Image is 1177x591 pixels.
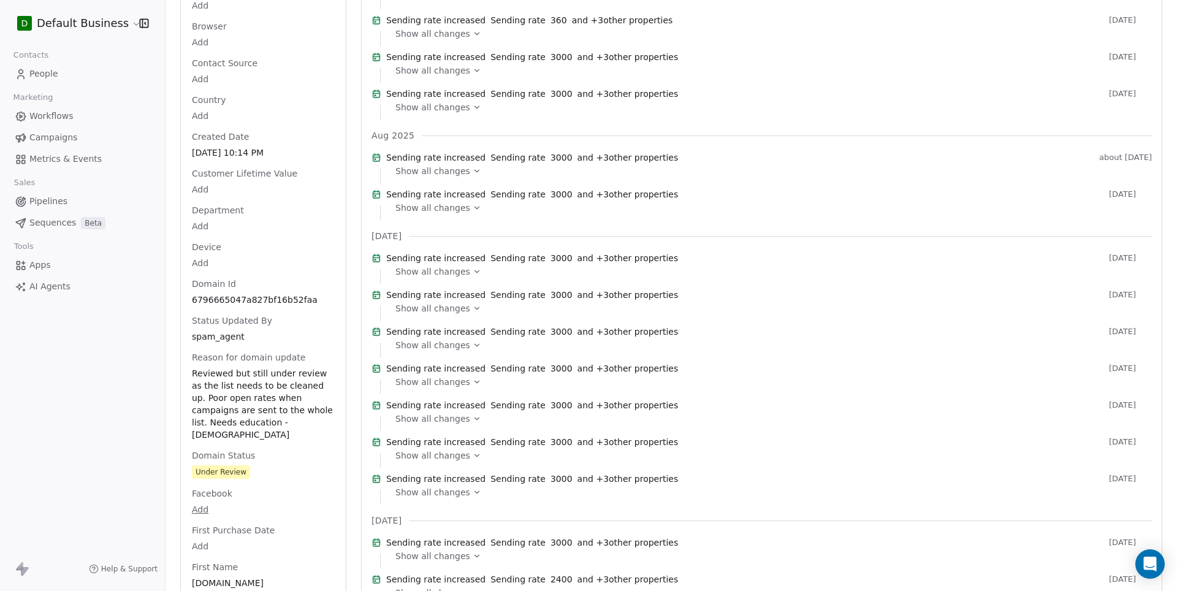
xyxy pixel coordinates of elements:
span: [DATE] [1109,52,1152,62]
span: [DATE] [1109,189,1152,199]
span: Reviewed but still under review as the list needs to be cleaned up. Poor open rates when campaign... [192,367,335,441]
span: First Name [189,561,240,573]
a: Show all changes [395,265,1143,278]
span: Created Date [189,131,251,143]
span: Browser [189,20,229,32]
span: Sending rate [490,362,546,375]
a: Show all changes [395,339,1143,351]
span: 2400 [550,573,573,585]
span: and + 3 other properties [577,362,679,375]
span: Sending rate increased [386,573,486,585]
a: Workflows [10,106,155,126]
span: Status Updated By [189,315,275,327]
span: and + 3 other properties [577,151,679,164]
a: Show all changes [395,449,1143,462]
span: Sending rate [490,188,546,200]
span: Help & Support [101,564,158,574]
span: [DATE] [1109,538,1152,547]
span: Sending rate [490,399,546,411]
span: and + 3 other properties [577,88,679,100]
span: Sending rate increased [386,326,486,338]
span: Show all changes [395,449,470,462]
span: Domain Status [189,449,257,462]
span: [DATE] 10:14 PM [192,147,335,159]
span: Contacts [8,46,54,64]
span: [DATE] [1109,253,1152,263]
div: Open Intercom Messenger [1135,549,1165,579]
span: Workflows [29,110,74,123]
span: Show all changes [395,64,470,77]
span: and + 3 other properties [577,188,679,200]
span: and + 3 other properties [577,326,679,338]
span: spam_agent [192,330,335,343]
span: 3000 [550,289,573,301]
a: Campaigns [10,128,155,148]
span: [DATE] [371,230,402,242]
a: Show all changes [395,28,1143,40]
span: Sending rate [490,436,546,448]
a: Show all changes [395,202,1143,214]
span: [DATE] [1109,574,1152,584]
span: First Purchase Date [189,524,277,536]
span: 3000 [550,436,573,448]
span: Reason for domain update [189,351,308,364]
span: Beta [81,217,105,229]
span: Add [192,540,335,552]
span: [DATE] [1109,15,1152,25]
span: Sending rate [490,473,546,485]
span: [DATE] [371,514,402,527]
a: Apps [10,255,155,275]
span: and + 3 other properties [577,399,679,411]
span: Add [192,257,335,269]
span: Tools [9,237,39,256]
span: 3000 [550,88,573,100]
span: Default Business [37,15,129,31]
span: and + 3 other properties [577,473,679,485]
span: and + 3 other properties [577,252,679,264]
span: Show all changes [395,165,470,177]
a: Pipelines [10,191,155,212]
a: Show all changes [395,550,1143,562]
span: 360 [550,14,567,26]
span: Customer Lifetime Value [189,167,300,180]
span: Show all changes [395,101,470,113]
span: Sequences [29,216,76,229]
span: Show all changes [395,413,470,425]
a: Show all changes [395,413,1143,425]
a: SequencesBeta [10,213,155,233]
span: Apps [29,259,51,272]
span: Country [189,94,229,106]
a: Show all changes [395,64,1143,77]
span: [DOMAIN_NAME] [192,577,335,589]
span: Aug 2025 [371,129,414,142]
span: Show all changes [395,202,470,214]
span: People [29,67,58,80]
span: Device [189,241,224,253]
div: Under Review [196,466,246,478]
span: [DATE] [1109,400,1152,410]
span: Sending rate increased [386,14,486,26]
span: Campaigns [29,131,77,144]
span: Sending rate increased [386,536,486,549]
span: 3000 [550,399,573,411]
a: Metrics & Events [10,149,155,169]
span: D [21,17,28,29]
span: [DATE] [1109,89,1152,99]
a: AI Agents [10,276,155,297]
span: Contact Source [189,57,260,69]
span: Sending rate [490,536,546,549]
span: 3000 [550,362,573,375]
span: [DATE] [1109,290,1152,300]
span: Sending rate increased [386,436,486,448]
span: Sending rate [490,51,546,63]
span: AI Agents [29,280,70,293]
button: DDefault Business [15,13,131,34]
span: and + 3 other properties [577,289,679,301]
span: Sending rate [490,573,546,585]
span: Sending rate increased [386,362,486,375]
span: Sending rate increased [386,51,486,63]
span: Marketing [8,88,58,107]
span: Sending rate increased [386,289,486,301]
span: and + 3 other properties [572,14,673,26]
a: Show all changes [395,486,1143,498]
